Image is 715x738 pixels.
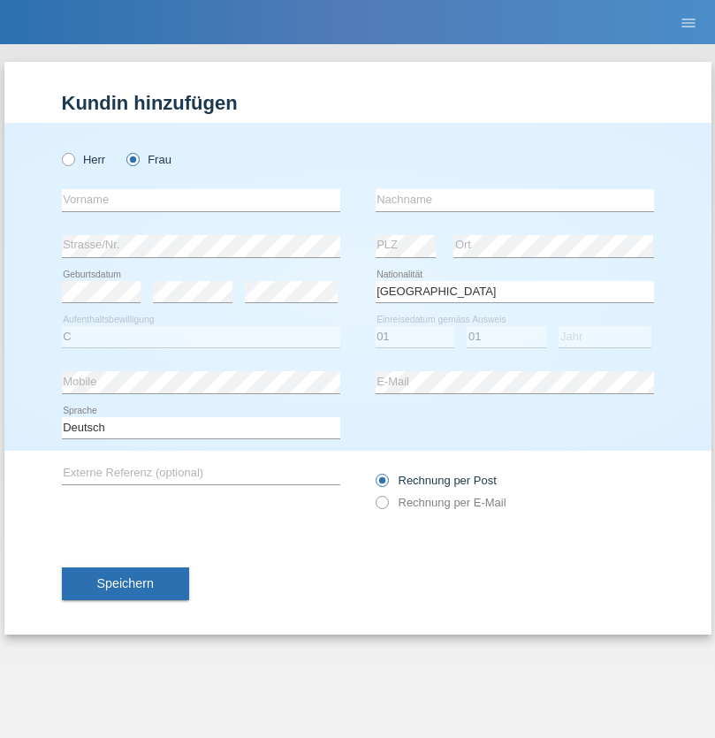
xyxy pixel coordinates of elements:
[376,474,387,496] input: Rechnung per Post
[126,153,171,166] label: Frau
[62,153,73,164] input: Herr
[62,567,189,601] button: Speichern
[62,92,654,114] h1: Kundin hinzufügen
[97,576,154,590] span: Speichern
[62,153,106,166] label: Herr
[376,496,506,509] label: Rechnung per E-Mail
[376,474,497,487] label: Rechnung per Post
[680,14,697,32] i: menu
[376,496,387,518] input: Rechnung per E-Mail
[671,17,706,27] a: menu
[126,153,138,164] input: Frau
